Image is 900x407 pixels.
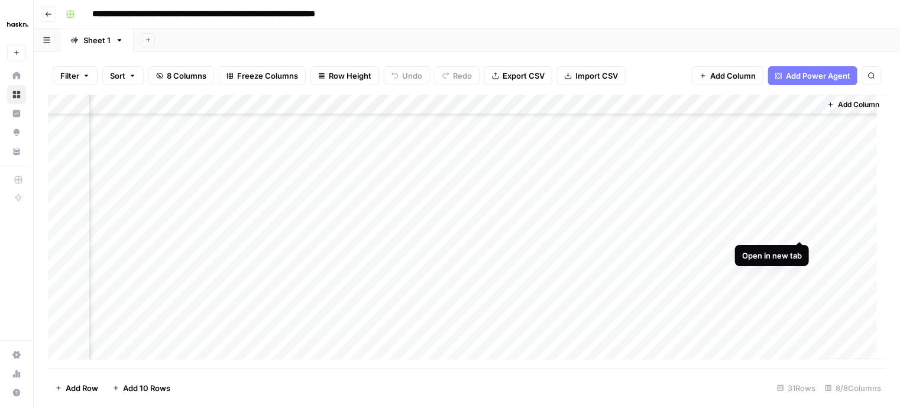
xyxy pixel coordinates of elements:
[575,70,618,82] span: Import CSV
[402,70,422,82] span: Undo
[60,70,79,82] span: Filter
[83,34,111,46] div: Sheet 1
[823,97,884,112] button: Add Column
[557,66,626,85] button: Import CSV
[7,104,26,123] a: Insights
[772,379,820,398] div: 31 Rows
[60,28,134,52] a: Sheet 1
[219,66,306,85] button: Freeze Columns
[484,66,552,85] button: Export CSV
[7,364,26,383] a: Usage
[102,66,144,85] button: Sort
[329,70,371,82] span: Row Height
[710,70,756,82] span: Add Column
[7,123,26,142] a: Opportunities
[310,66,379,85] button: Row Height
[7,345,26,364] a: Settings
[7,66,26,85] a: Home
[110,70,125,82] span: Sort
[838,99,879,110] span: Add Column
[237,70,298,82] span: Freeze Columns
[692,66,763,85] button: Add Column
[7,9,26,39] button: Workspace: Haskn
[53,66,98,85] button: Filter
[148,66,214,85] button: 8 Columns
[48,379,105,398] button: Add Row
[786,70,850,82] span: Add Power Agent
[384,66,430,85] button: Undo
[66,382,98,394] span: Add Row
[453,70,472,82] span: Redo
[7,142,26,161] a: Your Data
[742,250,802,261] div: Open in new tab
[7,383,26,402] button: Help + Support
[435,66,480,85] button: Redo
[7,85,26,104] a: Browse
[503,70,545,82] span: Export CSV
[7,14,28,35] img: Haskn Logo
[105,379,177,398] button: Add 10 Rows
[123,382,170,394] span: Add 10 Rows
[820,379,886,398] div: 8/8 Columns
[768,66,857,85] button: Add Power Agent
[167,70,206,82] span: 8 Columns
